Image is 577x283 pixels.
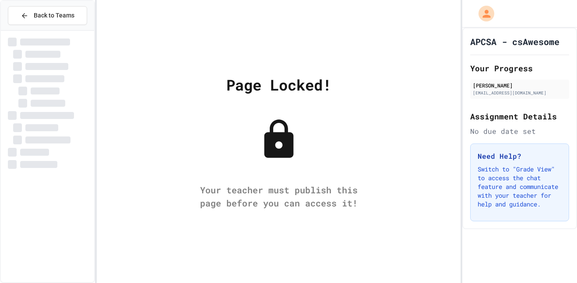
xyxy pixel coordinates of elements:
div: [PERSON_NAME] [473,81,566,89]
div: Page Locked! [226,73,331,96]
div: My Account [469,3,496,24]
button: Back to Teams [8,6,87,25]
h2: Your Progress [470,62,569,74]
h3: Need Help? [478,151,562,161]
div: [EMAIL_ADDRESS][DOMAIN_NAME] [473,90,566,96]
div: Your teacher must publish this page before you can access it! [191,183,366,210]
span: Back to Teams [34,11,74,20]
p: Switch to "Grade View" to access the chat feature and communicate with your teacher for help and ... [478,165,562,209]
div: No due date set [470,126,569,136]
h1: APCSA - csAwesome [470,35,559,48]
h2: Assignment Details [470,110,569,122]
